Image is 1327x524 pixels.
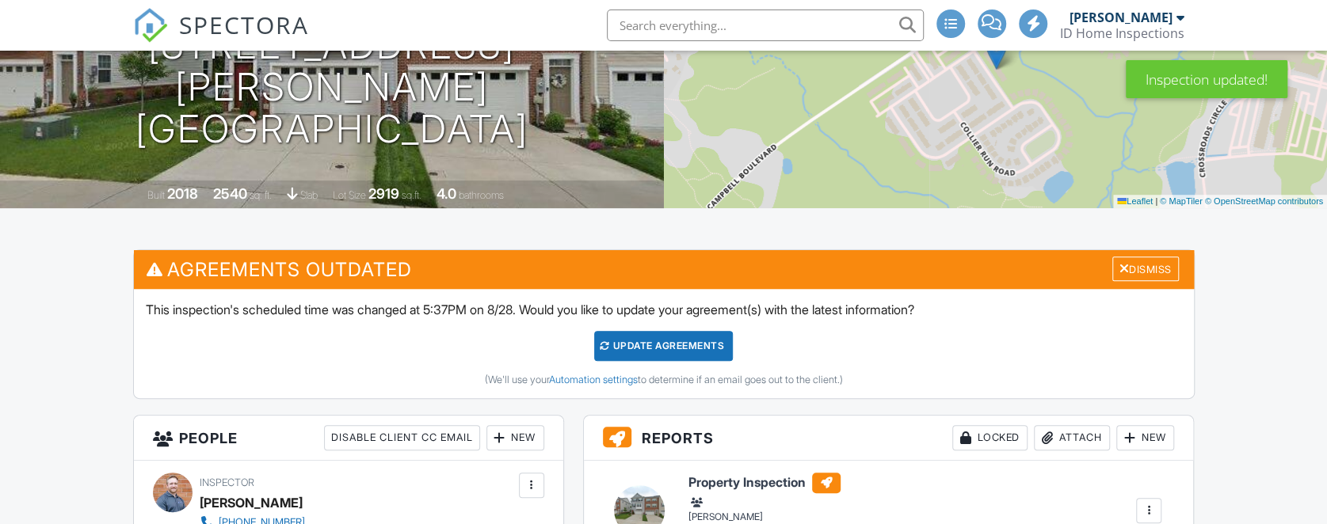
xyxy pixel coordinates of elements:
[134,250,1194,289] h3: Agreements Outdated
[179,8,309,41] span: SPECTORA
[952,425,1028,450] div: Locked
[1112,256,1179,281] div: Dismiss
[368,185,399,202] div: 2919
[25,25,639,150] h1: [STREET_ADDRESS][PERSON_NAME] [GEOGRAPHIC_DATA]
[200,491,303,515] div: [PERSON_NAME]
[133,21,309,55] a: SPECTORA
[333,189,366,201] span: Lot Size
[437,185,456,202] div: 4.0
[167,185,198,202] div: 2018
[1116,425,1174,450] div: New
[147,189,165,201] span: Built
[607,9,924,41] input: Search everything...
[584,416,1194,461] h3: Reports
[1117,196,1153,206] a: Leaflet
[134,289,1194,398] div: This inspection's scheduled time was changed at 5:37PM on 8/28. Would you like to update your agr...
[213,185,247,202] div: 2540
[1205,196,1323,206] a: © OpenStreetMap contributors
[1070,9,1173,25] div: [PERSON_NAME]
[594,331,733,361] div: Update Agreements
[459,189,504,201] span: bathrooms
[1160,196,1203,206] a: © MapTiler
[250,189,272,201] span: sq. ft.
[134,416,563,461] h3: People
[986,37,1006,70] img: Marker
[133,8,168,43] img: The Best Home Inspection Software - Spectora
[688,473,950,493] h6: Property Inspection
[1155,196,1157,206] span: |
[402,189,421,201] span: sq.ft.
[1034,425,1110,450] div: Attach
[200,477,254,488] span: Inspector
[549,374,638,385] a: Automation settings
[486,425,544,450] div: New
[146,374,1182,386] div: (We'll use your to determine if an email goes out to the client.)
[1126,60,1287,98] div: Inspection updated!
[300,189,318,201] span: slab
[688,495,950,523] div: [PERSON_NAME]
[324,425,480,450] div: Disable Client CC Email
[1060,25,1184,41] div: ID Home Inspections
